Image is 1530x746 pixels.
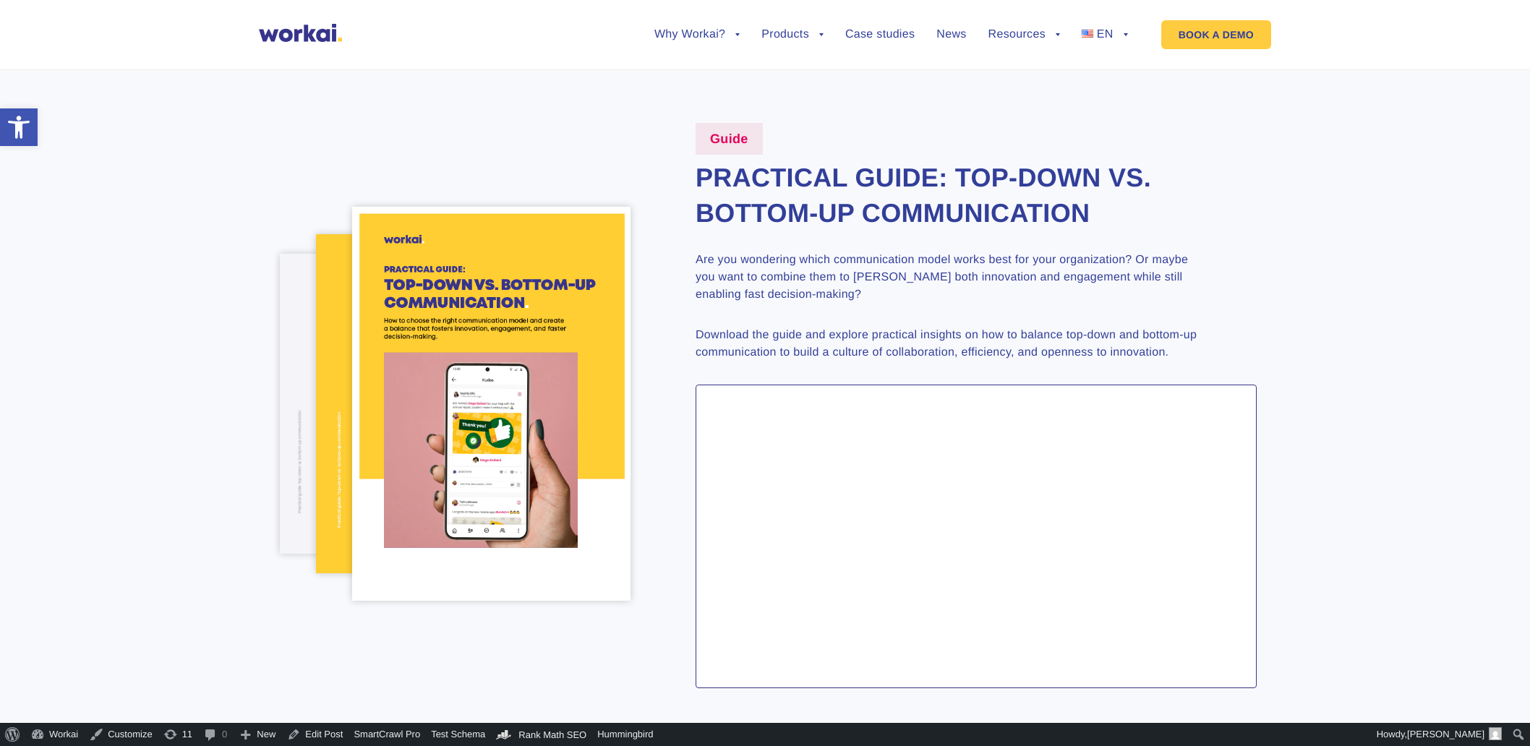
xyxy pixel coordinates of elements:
[1161,20,1271,49] a: BOOK A DEMO
[696,327,1202,361] p: Download the guide and explore practical insights on how to balance top-down and bottom-up commun...
[352,207,631,601] img: ebook-top-down-bottom-up-comms-ENG.png
[654,29,740,40] a: Why Workai?
[696,160,1257,231] h2: Practical guide: Top-down vs. bottom-up communication
[592,723,659,746] a: Hummingbird
[316,234,555,573] img: ebook-top-down-bottom-up-comms-ENG-pg6.png
[491,723,592,746] a: Rank Math Dashboard
[1097,28,1114,40] span: EN
[988,29,1060,40] a: Resources
[349,723,426,746] a: SmartCrawl Pro
[1082,29,1128,40] a: EN
[280,254,492,553] img: ebook-top-down-bottom-up-comms-ENG-pg10.png
[696,252,1202,304] p: Are you wondering which communication model works best for your organization? Or maybe you want t...
[257,723,275,746] span: New
[518,729,586,740] span: Rank Math SEO
[426,723,491,746] a: Test Schema
[222,723,227,746] span: 0
[25,723,84,746] a: Workai
[714,403,1239,682] iframe: Form 0
[182,723,192,746] span: 11
[1407,729,1484,739] span: [PERSON_NAME]
[936,29,966,40] a: News
[1372,723,1508,746] a: Howdy,
[84,723,158,746] a: Customize
[696,123,763,155] label: Guide
[761,29,824,40] a: Products
[281,723,349,746] a: Edit Post
[845,29,915,40] a: Case studies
